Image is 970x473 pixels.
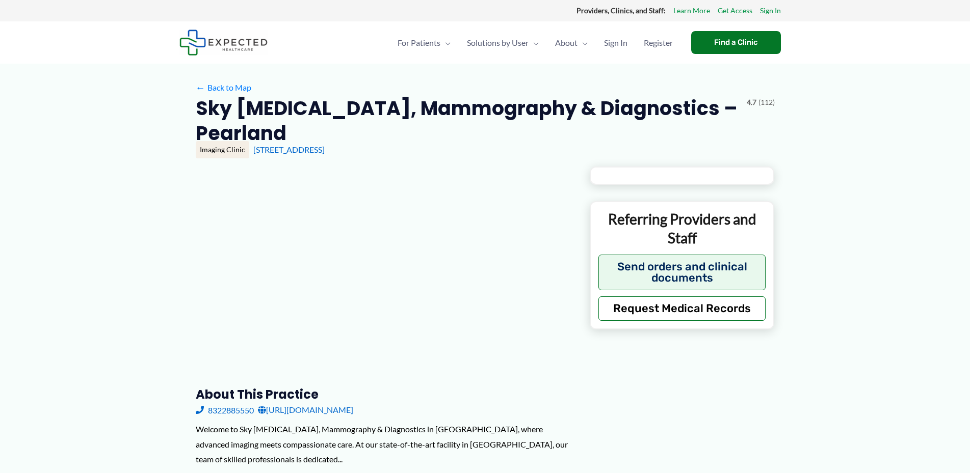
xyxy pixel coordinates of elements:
[179,30,268,55] img: Expected Healthcare Logo - side, dark font, small
[598,296,766,321] button: Request Medical Records
[576,6,666,15] strong: Providers, Clinics, and Staff:
[596,25,636,61] a: Sign In
[389,25,459,61] a: For PatientsMenu Toggle
[398,25,440,61] span: For Patients
[598,210,766,247] p: Referring Providers and Staff
[196,386,573,402] h3: About this practice
[196,82,205,92] span: ←
[196,96,739,146] h2: Sky [MEDICAL_DATA], Mammography & Diagnostics – Pearland
[253,145,325,154] a: [STREET_ADDRESS]
[691,31,781,54] a: Find a Clinic
[555,25,578,61] span: About
[644,25,673,61] span: Register
[673,4,710,17] a: Learn More
[718,4,752,17] a: Get Access
[196,402,254,418] a: 8322885550
[760,4,781,17] a: Sign In
[529,25,539,61] span: Menu Toggle
[604,25,627,61] span: Sign In
[258,402,353,418] a: [URL][DOMAIN_NAME]
[747,96,756,109] span: 4.7
[598,255,766,290] button: Send orders and clinical documents
[196,80,251,95] a: ←Back to Map
[547,25,596,61] a: AboutMenu Toggle
[196,141,249,158] div: Imaging Clinic
[578,25,588,61] span: Menu Toggle
[758,96,775,109] span: (112)
[389,25,681,61] nav: Primary Site Navigation
[467,25,529,61] span: Solutions by User
[196,422,573,467] div: Welcome to Sky [MEDICAL_DATA], Mammography & Diagnostics in [GEOGRAPHIC_DATA], where advanced ima...
[636,25,681,61] a: Register
[459,25,547,61] a: Solutions by UserMenu Toggle
[440,25,451,61] span: Menu Toggle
